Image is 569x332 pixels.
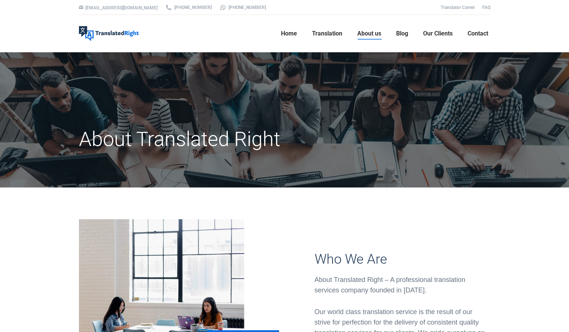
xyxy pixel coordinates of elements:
a: [PHONE_NUMBER] [219,4,266,11]
h3: Who We Are [315,251,490,267]
h1: About Translated Right [79,127,349,152]
a: Blog [394,22,410,46]
div: About Translated Right – A professional translation services company founded in [DATE]. [315,274,490,295]
a: [PHONE_NUMBER] [165,4,212,11]
span: About us [357,30,381,37]
span: Home [281,30,297,37]
span: Contact [468,30,488,37]
a: FAQ [482,5,490,10]
span: Our Clients [423,30,453,37]
img: Translated Right [79,26,139,41]
a: Our Clients [421,22,455,46]
a: [EMAIL_ADDRESS][DOMAIN_NAME] [85,5,157,10]
a: Translation [310,22,345,46]
span: Translation [312,30,342,37]
span: Blog [396,30,408,37]
a: About us [355,22,383,46]
a: Contact [465,22,490,46]
a: Home [279,22,299,46]
a: Translator Career [441,5,475,10]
